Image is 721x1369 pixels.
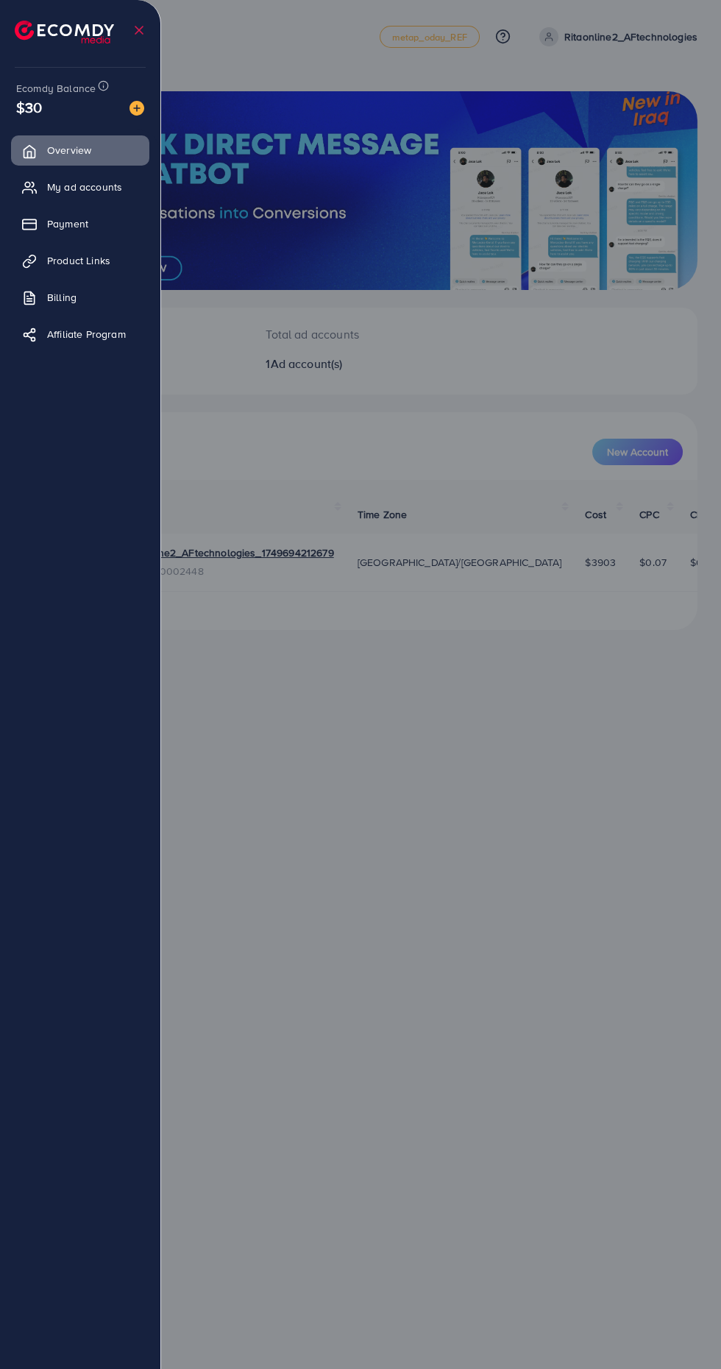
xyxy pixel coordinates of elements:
[47,143,91,158] span: Overview
[658,1303,710,1358] iframe: Chat
[16,96,42,118] span: $30
[47,327,126,342] span: Affiliate Program
[15,21,114,43] img: logo
[11,283,149,312] a: Billing
[47,290,77,305] span: Billing
[11,209,149,238] a: Payment
[11,319,149,349] a: Affiliate Program
[11,172,149,202] a: My ad accounts
[11,135,149,165] a: Overview
[47,253,110,268] span: Product Links
[129,101,144,116] img: image
[11,246,149,275] a: Product Links
[47,216,88,231] span: Payment
[47,180,122,194] span: My ad accounts
[16,81,96,96] span: Ecomdy Balance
